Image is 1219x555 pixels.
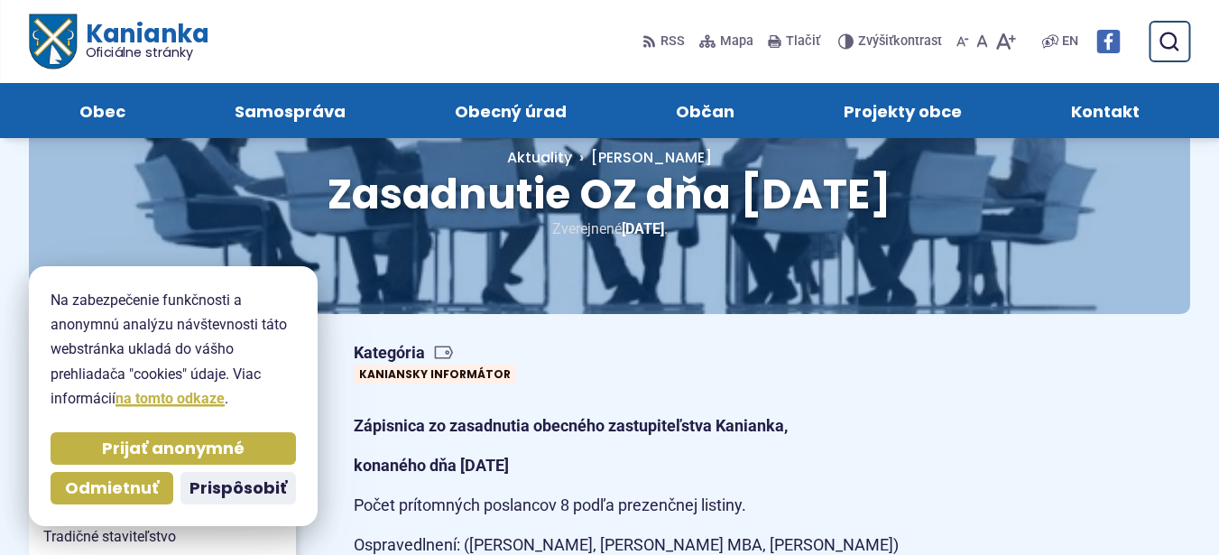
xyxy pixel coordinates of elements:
strong: konaného dňa [DATE] [354,456,509,475]
p: Počet prítomných poslancov 8 podľa prezenčnej listiny. [354,492,994,520]
span: Kontakt [1071,83,1140,138]
span: Oficiálne stránky [85,46,208,59]
span: Prijať anonymné [102,439,245,459]
a: Obecný úrad [419,83,604,138]
span: [DATE] [622,220,664,237]
span: Projekty obce [844,83,962,138]
button: Nastaviť pôvodnú veľkosť písma [973,23,992,60]
button: Tlačiť [764,23,824,60]
a: Aktuality [507,147,572,168]
span: Občan [676,83,734,138]
a: Obec [43,83,162,138]
img: Prejsť na domovskú stránku [29,14,76,69]
span: Kategória [354,343,523,364]
p: Zverejnené . [87,217,1132,241]
span: Odmietnuť [65,478,159,499]
button: Zvýšiťkontrast [838,23,946,60]
span: Zasadnutie OZ dňa [DATE] [328,165,891,223]
a: Projekty obce [807,83,998,138]
a: Samospráva [199,83,383,138]
span: Obec [79,83,125,138]
span: Zvýšiť [858,33,893,49]
a: Tradičné staviteľstvo [29,523,296,550]
a: na tomto odkaze [115,390,225,407]
strong: Zápisnica zo zasadnutia obecného zastupiteľstva Kanianka, [354,416,788,435]
button: Prijať anonymné [51,432,296,465]
a: Kaniansky informátor [354,365,516,384]
a: Mapa [696,23,757,60]
span: Mapa [720,31,753,52]
a: RSS [642,23,688,60]
span: Obecný úrad [455,83,567,138]
a: Kontakt [1034,83,1176,138]
p: Na zabezpečenie funkčnosti a anonymnú analýzu návštevnosti táto webstránka ukladá do vášho prehli... [51,288,296,411]
a: EN [1058,31,1082,52]
span: Prispôsobiť [189,478,287,499]
span: Tlačiť [786,34,820,50]
span: [PERSON_NAME] [591,147,712,168]
span: kontrast [858,34,942,50]
a: Logo Kanianka, prejsť na domovskú stránku. [29,14,208,69]
a: Občan [640,83,771,138]
span: Tradičné staviteľstvo [43,523,282,550]
span: RSS [660,31,685,52]
button: Zväčšiť veľkosť písma [992,23,1020,60]
img: Prejsť na Facebook stránku [1096,30,1120,53]
span: EN [1062,31,1078,52]
button: Odmietnuť [51,472,173,504]
button: Zmenšiť veľkosť písma [953,23,973,60]
button: Prispôsobiť [180,472,296,504]
a: [PERSON_NAME] [572,147,712,168]
span: Samospráva [235,83,346,138]
span: Kanianka [76,22,208,60]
